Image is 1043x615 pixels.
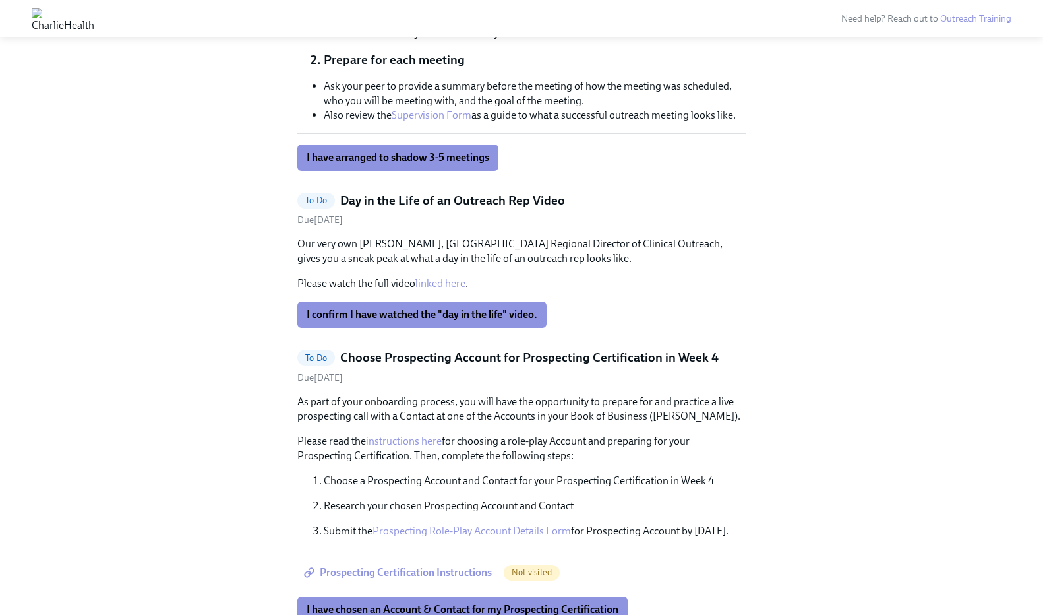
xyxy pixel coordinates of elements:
p: Submit the for Prospecting Account by [DATE]. [324,524,746,538]
li: Ask your peer to provide a summary before the meeting of how the meeting was scheduled, who you w... [324,79,746,108]
p: Please watch the full video . [297,276,746,291]
a: To DoChoose Prospecting Account for Prospecting Certification in Week 4Due[DATE] [297,349,746,384]
a: To DoDay in the Life of an Outreach Rep VideoDue[DATE] [297,192,746,227]
span: To Do [297,353,335,363]
h5: Choose Prospecting Account for Prospecting Certification in Week 4 [340,349,719,366]
p: Our very own [PERSON_NAME], [GEOGRAPHIC_DATA] Regional Director of Clinical Outreach, gives you a... [297,237,746,266]
span: Tuesday, August 26th 2025, 10:00 am [297,372,343,383]
li: Prepare for each meeting [324,51,746,69]
button: I have arranged to shadow 3-5 meetings [297,145,498,171]
p: As part of your onboarding process, you will have the opportunity to prepare for and practice a l... [297,395,746,424]
button: I confirm I have watched the "day in the life" video. [297,302,547,328]
img: CharlieHealth [32,8,94,29]
span: I confirm I have watched the "day in the life" video. [307,308,537,321]
span: Need help? Reach out to [841,13,1011,24]
a: linked here [415,277,465,290]
span: To Do [297,195,335,205]
p: Please read the for choosing a role-play Account and preparing for your Prospecting Certification... [297,434,746,463]
a: Supervision Form [392,109,471,121]
a: instructions here [366,435,442,447]
a: Prospecting Role-Play Account Details Form [372,525,571,537]
span: I have arranged to shadow 3-5 meetings [307,151,489,164]
p: Research your chosen Prospecting Account and Contact [324,499,746,513]
a: Prospecting Certification Instructions [297,560,501,586]
li: Also review the as a guide to what a successful outreach meeting looks like. [324,108,746,123]
a: Outreach Training [940,13,1011,24]
h5: Day in the Life of an Outreach Rep Video [340,192,565,209]
span: Not visited [504,567,560,577]
span: Prospecting Certification Instructions [307,566,492,579]
span: Thursday, August 28th 2025, 10:00 am [297,214,343,226]
p: Choose a Prospecting Account and Contact for your Prospecting Certification in Week 4 [324,474,746,488]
